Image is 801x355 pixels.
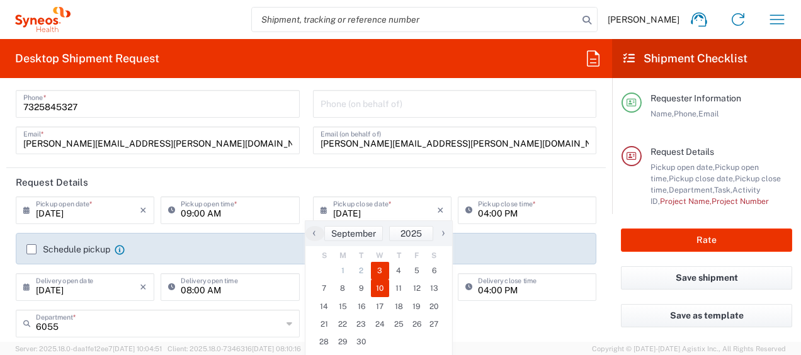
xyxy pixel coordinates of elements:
span: 9 [352,279,371,297]
span: Project Name, [660,196,712,206]
span: 29 [334,333,353,351]
bs-datepicker-navigation-view: ​ ​ ​ [305,226,452,241]
span: › [434,225,453,240]
span: 28 [315,333,334,351]
span: 12 [408,279,426,297]
span: 25 [389,315,408,333]
button: Save as template [621,304,792,327]
button: September [324,226,383,241]
span: 24 [371,315,390,333]
span: 1 [334,262,353,279]
h2: Desktop Shipment Request [15,51,159,66]
span: 17 [371,298,390,315]
span: ‹ [305,225,324,240]
span: 21 [315,315,334,333]
span: 15 [334,298,353,315]
span: Request Details [650,147,714,157]
span: 2 [352,262,371,279]
span: 13 [425,279,443,297]
span: Department, [669,185,714,194]
span: [DATE] 10:04:51 [113,345,162,352]
span: 26 [408,315,426,333]
button: 2025 [389,226,433,241]
th: weekday [408,249,426,262]
h2: Request Details [16,176,88,189]
th: weekday [389,249,408,262]
span: Project Number [712,196,769,206]
span: 20 [425,298,443,315]
span: Client: 2025.18.0-7346316 [168,345,301,352]
span: 2025 [401,228,422,239]
span: 23 [352,315,371,333]
button: Rate [621,228,792,252]
span: 10 [371,279,390,297]
span: Copyright © [DATE]-[DATE] Agistix Inc., All Rights Reserved [592,343,786,354]
span: September [331,228,376,239]
span: Pickup open date, [650,162,715,172]
th: weekday [425,249,443,262]
span: Server: 2025.18.0-daa1fe12ee7 [15,345,162,352]
label: Schedule pickup [26,244,110,254]
th: weekday [334,249,353,262]
span: Pickup close date, [669,174,735,183]
i: × [437,200,444,220]
button: ‹ [305,226,324,241]
span: [DATE] 08:10:16 [252,345,301,352]
span: 7 [315,279,334,297]
span: [PERSON_NAME] [608,14,679,25]
span: Task, [714,185,732,194]
span: 22 [334,315,353,333]
th: weekday [371,249,390,262]
span: 18 [389,298,408,315]
i: × [140,277,147,297]
input: Shipment, tracking or reference number [252,8,578,31]
span: Phone, [674,109,698,118]
span: 11 [389,279,408,297]
button: Save shipment [621,266,792,290]
th: weekday [352,249,371,262]
i: × [140,200,147,220]
span: 27 [425,315,443,333]
span: 4 [389,262,408,279]
th: weekday [315,249,334,262]
span: Name, [650,109,674,118]
span: 30 [352,333,371,351]
button: › [433,226,452,241]
span: 5 [408,262,426,279]
span: 6 [425,262,443,279]
span: 3 [371,262,390,279]
h2: Shipment Checklist [623,51,747,66]
span: 16 [352,298,371,315]
span: 8 [334,279,353,297]
span: 19 [408,298,426,315]
span: 14 [315,298,334,315]
span: Email [698,109,719,118]
span: Requester Information [650,93,741,103]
